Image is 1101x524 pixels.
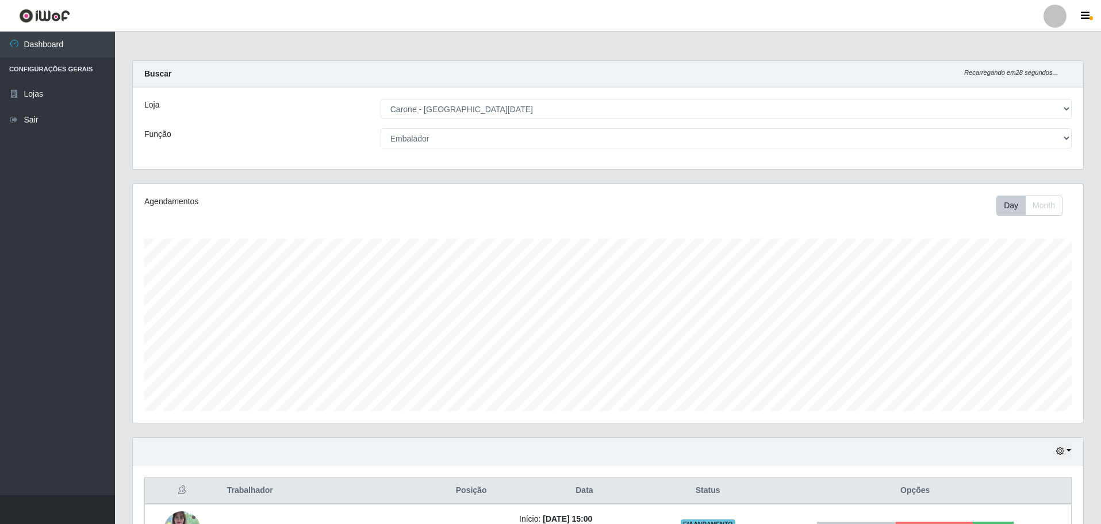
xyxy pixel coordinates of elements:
label: Loja [144,99,159,111]
time: [DATE] 15:00 [543,514,592,523]
label: Função [144,128,171,140]
div: Agendamentos [144,196,521,208]
th: Posição [430,477,512,504]
div: Toolbar with button groups [996,196,1072,216]
button: Day [996,196,1026,216]
button: Month [1025,196,1062,216]
th: Trabalhador [220,477,431,504]
th: Status [657,477,759,504]
i: Recarregando em 28 segundos... [964,69,1058,76]
img: CoreUI Logo [19,9,70,23]
strong: Buscar [144,69,171,78]
th: Data [512,477,657,504]
th: Opções [759,477,1071,504]
div: First group [996,196,1062,216]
